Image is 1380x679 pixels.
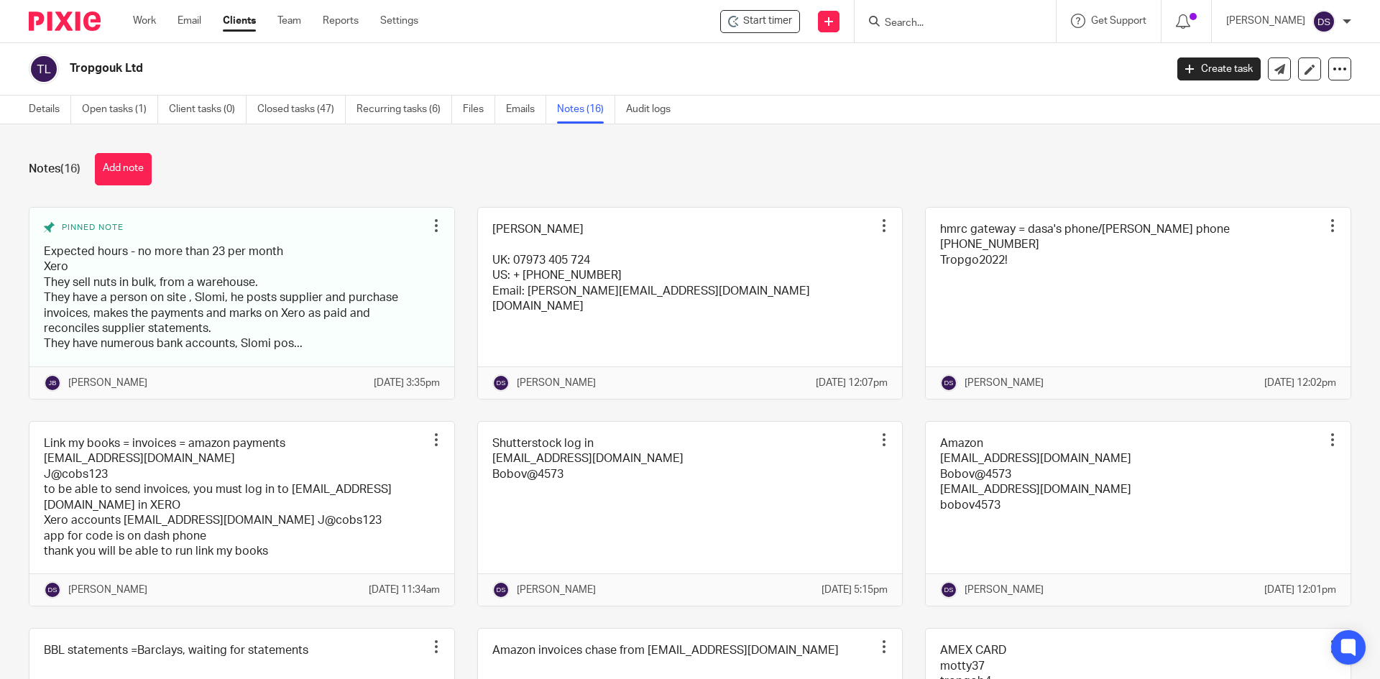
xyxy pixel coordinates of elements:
[223,14,256,28] a: Clients
[44,222,425,234] div: Pinned note
[1177,57,1261,80] a: Create task
[29,54,59,84] img: svg%3E
[1264,376,1336,390] p: [DATE] 12:02pm
[277,14,301,28] a: Team
[743,14,792,29] span: Start timer
[95,153,152,185] button: Add note
[70,61,939,76] h2: Tropgouk Ltd
[44,581,61,599] img: svg%3E
[1226,14,1305,28] p: [PERSON_NAME]
[133,14,156,28] a: Work
[1091,16,1146,26] span: Get Support
[1264,583,1336,597] p: [DATE] 12:01pm
[380,14,418,28] a: Settings
[374,376,440,390] p: [DATE] 3:35pm
[557,96,615,124] a: Notes (16)
[720,10,800,33] div: Tropgouk Ltd
[44,374,61,392] img: svg%3E
[60,163,80,175] span: (16)
[257,96,346,124] a: Closed tasks (47)
[68,583,147,597] p: [PERSON_NAME]
[178,14,201,28] a: Email
[940,374,957,392] img: svg%3E
[29,11,101,31] img: Pixie
[323,14,359,28] a: Reports
[816,376,888,390] p: [DATE] 12:07pm
[822,583,888,597] p: [DATE] 5:15pm
[965,583,1044,597] p: [PERSON_NAME]
[82,96,158,124] a: Open tasks (1)
[369,583,440,597] p: [DATE] 11:34am
[169,96,247,124] a: Client tasks (0)
[356,96,452,124] a: Recurring tasks (6)
[29,162,80,177] h1: Notes
[68,376,147,390] p: [PERSON_NAME]
[506,96,546,124] a: Emails
[517,583,596,597] p: [PERSON_NAME]
[492,374,510,392] img: svg%3E
[463,96,495,124] a: Files
[883,17,1013,30] input: Search
[517,376,596,390] p: [PERSON_NAME]
[492,581,510,599] img: svg%3E
[940,581,957,599] img: svg%3E
[29,96,71,124] a: Details
[965,376,1044,390] p: [PERSON_NAME]
[626,96,681,124] a: Audit logs
[1312,10,1335,33] img: svg%3E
